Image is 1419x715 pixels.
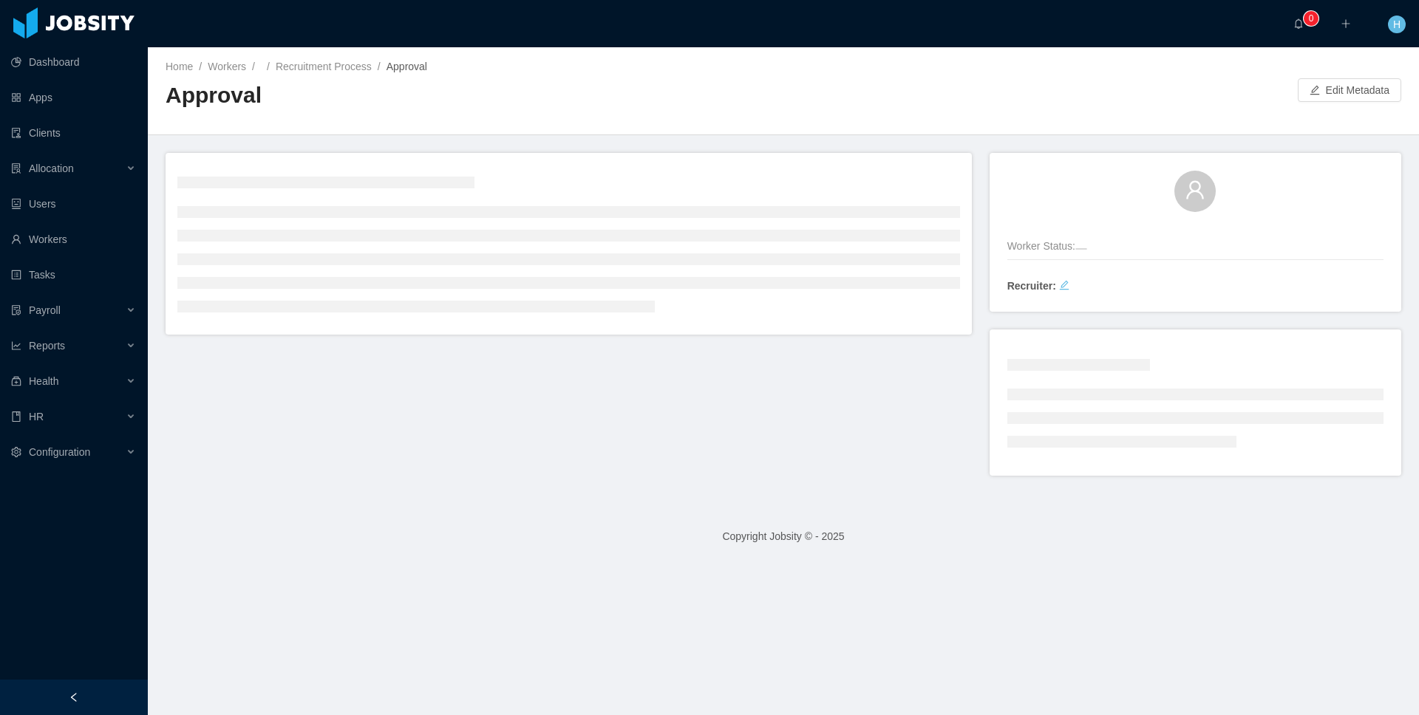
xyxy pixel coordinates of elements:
span: Payroll [29,304,61,316]
a: Recruitment Process [276,61,372,72]
a: icon: auditClients [11,118,136,148]
span: Health [29,375,58,387]
button: icon: editEdit Metadata [1298,78,1401,102]
i: icon: solution [11,163,21,174]
a: icon: profileTasks [11,260,136,290]
i: icon: bell [1293,18,1304,29]
footer: Copyright Jobsity © - 2025 [148,511,1419,562]
a: icon: userWorkers [11,225,136,254]
h2: Approval [166,81,783,111]
span: H [1393,16,1401,33]
i: icon: edit [1059,280,1069,290]
a: Home [166,61,193,72]
i: icon: line-chart [11,341,21,351]
span: HR [29,411,44,422]
i: icon: medicine-box [11,376,21,386]
span: / [267,61,270,72]
sup: 0 [1304,11,1318,26]
i: icon: plus [1341,18,1351,29]
span: / [199,61,202,72]
strong: Recruiter: [1007,280,1056,292]
a: icon: pie-chartDashboard [11,47,136,77]
span: Configuration [29,446,90,458]
span: Allocation [29,162,74,174]
span: Worker Status: [1007,240,1075,252]
a: icon: robotUsers [11,189,136,219]
a: icon: appstoreApps [11,83,136,112]
i: icon: file-protect [11,305,21,315]
i: icon: book [11,411,21,422]
a: Workers [208,61,246,72]
span: Approval [387,61,427,72]
span: / [252,61,255,72]
i: icon: user [1185,179,1205,200]
i: icon: setting [11,447,21,457]
span: Reports [29,340,65,352]
span: / [378,61,381,72]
